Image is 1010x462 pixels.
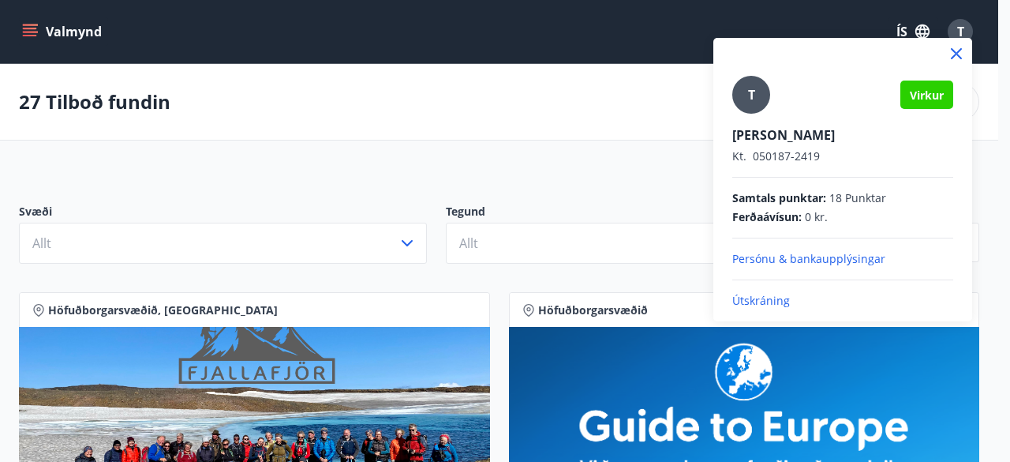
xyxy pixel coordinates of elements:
p: Útskráning [732,293,953,309]
span: T [748,86,755,103]
span: 18 Punktar [829,190,886,206]
p: 050187-2419 [732,148,953,164]
p: [PERSON_NAME] [732,126,953,144]
span: Samtals punktar : [732,190,826,206]
span: Kt. [732,148,746,163]
p: Persónu & bankaupplýsingar [732,251,953,267]
span: Ferðaávísun : [732,209,802,225]
span: Virkur [910,88,944,103]
span: 0 kr. [805,209,828,225]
